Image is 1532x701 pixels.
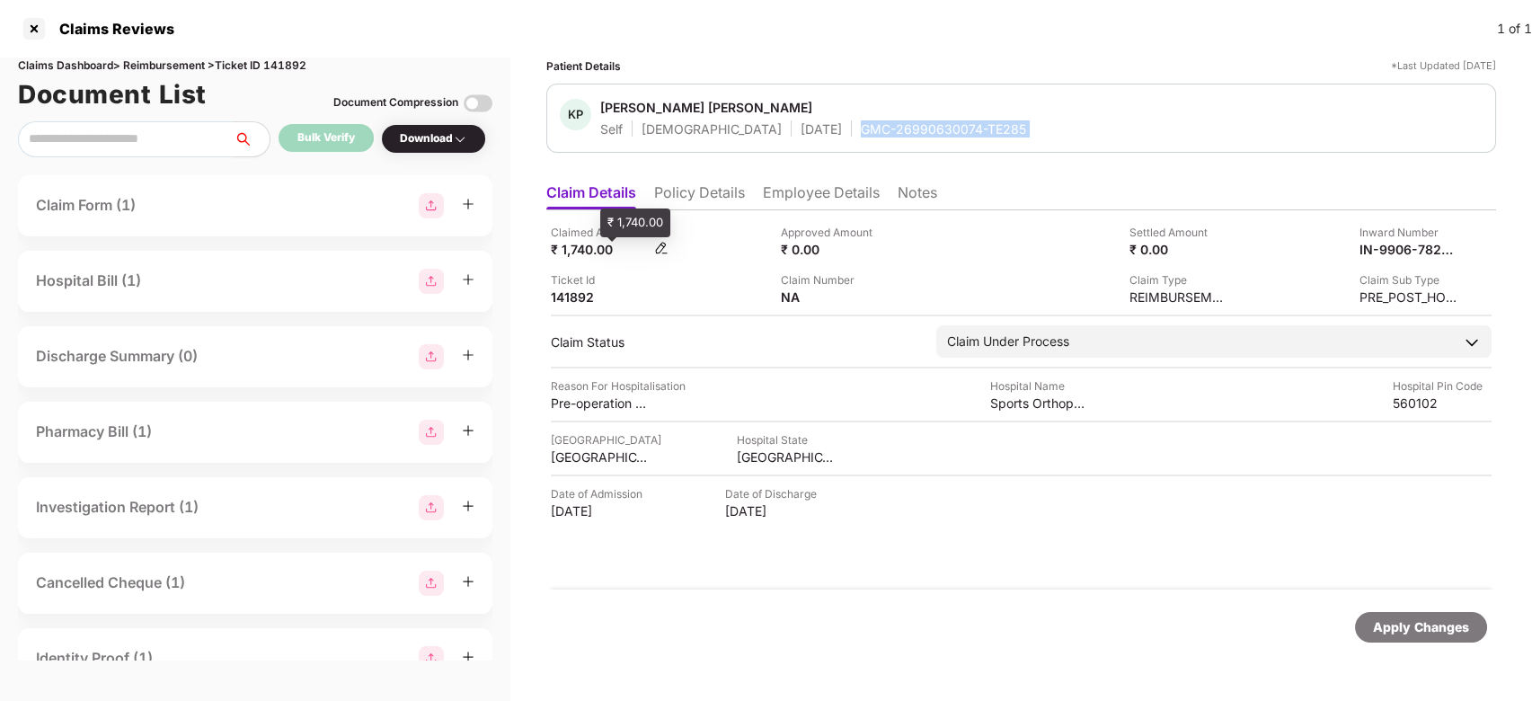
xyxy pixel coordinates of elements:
[990,377,1089,395] div: Hospital Name
[419,646,444,671] img: svg+xml;base64,PHN2ZyBpZD0iR3JvdXBfMjg4MTMiIGRhdGEtbmFtZT0iR3JvdXAgMjg4MTMiIHhtbG5zPSJodHRwOi8vd3...
[1497,19,1532,39] div: 1 of 1
[725,485,824,502] div: Date of Discharge
[419,269,444,294] img: svg+xml;base64,PHN2ZyBpZD0iR3JvdXBfMjg4MTMiIGRhdGEtbmFtZT0iR3JvdXAgMjg4MTMiIHhtbG5zPSJodHRwOi8vd3...
[551,395,650,412] div: Pre-operation checkup
[551,224,669,241] div: Claimed Amount
[36,647,153,670] div: Identity Proof (1)
[1129,224,1228,241] div: Settled Amount
[1359,288,1458,306] div: PRE_POST_HOSPITALIZATION_REIMBURSEMENT
[551,448,650,466] div: [GEOGRAPHIC_DATA]
[546,58,621,75] div: Patient Details
[546,183,636,209] li: Claim Details
[400,130,467,147] div: Download
[36,421,152,443] div: Pharmacy Bill (1)
[419,571,444,596] img: svg+xml;base64,PHN2ZyBpZD0iR3JvdXBfMjg4MTMiIGRhdGEtbmFtZT0iR3JvdXAgMjg4MTMiIHhtbG5zPSJodHRwOi8vd3...
[1463,333,1481,351] img: downArrowIcon
[551,485,650,502] div: Date of Admission
[725,502,824,519] div: [DATE]
[781,241,880,258] div: ₹ 0.00
[1359,271,1458,288] div: Claim Sub Type
[233,132,270,146] span: search
[763,183,880,209] li: Employee Details
[18,58,492,75] div: Claims Dashboard > Reimbursement > Ticket ID 141892
[419,344,444,369] img: svg+xml;base64,PHN2ZyBpZD0iR3JvdXBfMjg4MTMiIGRhdGEtbmFtZT0iR3JvdXAgMjg4MTMiIHhtbG5zPSJodHRwOi8vd3...
[654,183,745,209] li: Policy Details
[49,20,174,38] div: Claims Reviews
[1129,288,1228,306] div: REIMBURSEMENT
[1391,58,1496,75] div: *Last Updated [DATE]
[551,271,650,288] div: Ticket Id
[462,273,474,286] span: plus
[36,194,136,217] div: Claim Form (1)
[462,198,474,210] span: plus
[462,424,474,437] span: plus
[551,333,918,350] div: Claim Status
[551,431,661,448] div: [GEOGRAPHIC_DATA]
[1393,395,1492,412] div: 560102
[462,651,474,663] span: plus
[462,349,474,361] span: plus
[1373,617,1469,637] div: Apply Changes
[36,496,199,519] div: Investigation Report (1)
[990,395,1089,412] div: Sports Orthopedics Institute
[861,120,1026,138] div: GMC-26990630074-TE285
[898,183,937,209] li: Notes
[36,572,185,594] div: Cancelled Cheque (1)
[419,193,444,218] img: svg+xml;base64,PHN2ZyBpZD0iR3JvdXBfMjg4MTMiIGRhdGEtbmFtZT0iR3JvdXAgMjg4MTMiIHhtbG5zPSJodHRwOi8vd3...
[642,120,782,138] div: [DEMOGRAPHIC_DATA]
[737,431,836,448] div: Hospital State
[462,500,474,512] span: plus
[781,271,880,288] div: Claim Number
[551,502,650,519] div: [DATE]
[1393,377,1492,395] div: Hospital Pin Code
[297,129,355,146] div: Bulk Verify
[1359,241,1458,258] div: IN-9906-7823276
[600,120,623,138] div: Self
[18,75,207,114] h1: Document List
[600,209,670,237] div: ₹ 1,740.00
[1129,241,1228,258] div: ₹ 0.00
[419,420,444,445] img: svg+xml;base64,PHN2ZyBpZD0iR3JvdXBfMjg4MTMiIGRhdGEtbmFtZT0iR3JvdXAgMjg4MTMiIHhtbG5zPSJodHRwOi8vd3...
[551,377,686,395] div: Reason For Hospitalisation
[36,270,141,292] div: Hospital Bill (1)
[551,288,650,306] div: 141892
[737,448,836,466] div: [GEOGRAPHIC_DATA]
[551,241,650,258] div: ₹ 1,740.00
[654,241,669,255] img: svg+xml;base64,PHN2ZyBpZD0iRWRpdC0zMngzMiIgeG1sbnM9Imh0dHA6Ly93d3cudzMub3JnLzIwMDAvc3ZnIiB3aWR0aD...
[600,99,812,116] div: [PERSON_NAME] [PERSON_NAME]
[947,332,1069,351] div: Claim Under Process
[781,224,880,241] div: Approved Amount
[560,99,591,130] div: KP
[333,94,458,111] div: Document Compression
[801,120,842,138] div: [DATE]
[36,345,198,368] div: Discharge Summary (0)
[464,89,492,118] img: svg+xml;base64,PHN2ZyBpZD0iVG9nZ2xlLTMyeDMyIiB4bWxucz0iaHR0cDovL3d3dy53My5vcmcvMjAwMC9zdmciIHdpZH...
[781,288,880,306] div: NA
[1129,271,1228,288] div: Claim Type
[419,495,444,520] img: svg+xml;base64,PHN2ZyBpZD0iR3JvdXBfMjg4MTMiIGRhdGEtbmFtZT0iR3JvdXAgMjg4MTMiIHhtbG5zPSJodHRwOi8vd3...
[453,132,467,146] img: svg+xml;base64,PHN2ZyBpZD0iRHJvcGRvd24tMzJ4MzIiIHhtbG5zPSJodHRwOi8vd3d3LnczLm9yZy8yMDAwL3N2ZyIgd2...
[233,121,270,157] button: search
[1359,224,1458,241] div: Inward Number
[462,575,474,588] span: plus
